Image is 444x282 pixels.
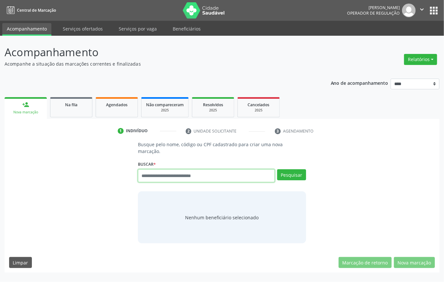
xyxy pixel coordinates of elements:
[404,54,437,65] button: Relatórios
[138,159,156,169] label: Buscar
[339,257,392,268] button: Marcação de retorno
[118,128,124,134] div: 1
[5,60,309,67] p: Acompanhe a situação das marcações correntes e finalizadas
[146,108,184,113] div: 2025
[428,5,439,16] button: apps
[5,5,56,16] a: Central de Marcação
[22,101,29,108] div: person_add
[65,102,77,108] span: Na fila
[347,5,400,10] div: [PERSON_NAME]
[185,214,259,221] span: Nenhum beneficiário selecionado
[402,4,416,17] img: img
[203,102,223,108] span: Resolvidos
[168,23,205,34] a: Beneficiários
[418,6,425,13] i: 
[277,169,306,180] button: Pesquisar
[106,102,128,108] span: Agendados
[126,128,148,134] div: Indivíduo
[347,10,400,16] span: Operador de regulação
[9,257,32,268] button: Limpar
[331,79,388,87] p: Ano de acompanhamento
[416,4,428,17] button: 
[394,257,435,268] button: Nova marcação
[138,141,306,155] p: Busque pelo nome, código ou CPF cadastrado para criar uma nova marcação.
[248,102,270,108] span: Cancelados
[197,108,229,113] div: 2025
[5,44,309,60] p: Acompanhamento
[146,102,184,108] span: Não compareceram
[9,110,42,115] div: Nova marcação
[114,23,161,34] a: Serviços por vaga
[17,7,56,13] span: Central de Marcação
[242,108,275,113] div: 2025
[58,23,107,34] a: Serviços ofertados
[2,23,51,36] a: Acompanhamento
